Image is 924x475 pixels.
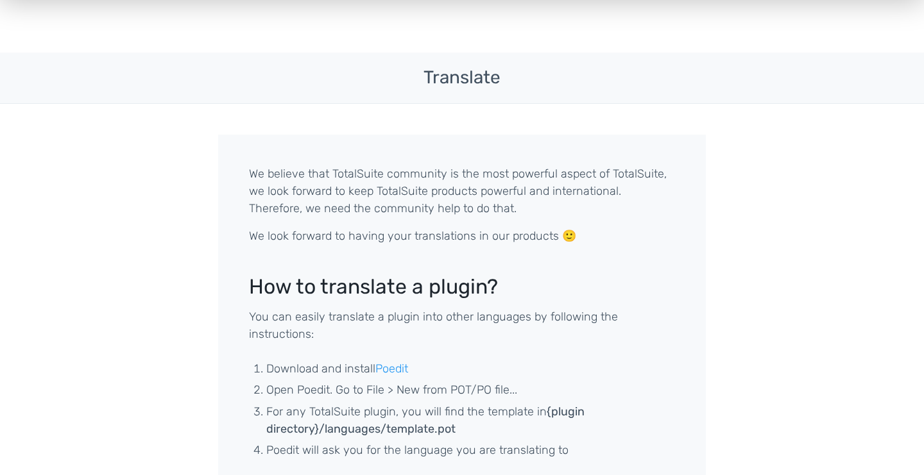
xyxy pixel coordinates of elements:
[266,442,675,459] li: Poedit will ask you for the language you are translating to
[106,68,818,88] h3: Translate
[266,360,675,378] li: Download and install
[249,276,675,298] h2: How to translate a plugin?
[249,228,675,245] p: We look forward to having your translations in our products 🙂
[249,165,675,217] p: We believe that TotalSuite community is the most powerful aspect of TotalSuite, we look forward t...
[249,308,675,343] p: You can easily translate a plugin into other languages by following the instructions:
[266,381,675,399] li: Open Poedit. Go to File > New from POT/PO file...
[375,362,408,376] a: Poedit
[266,403,675,438] li: For any TotalSuite plugin, you will find the template in
[266,404,585,436] strong: {plugin directory}/languages/template.pot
